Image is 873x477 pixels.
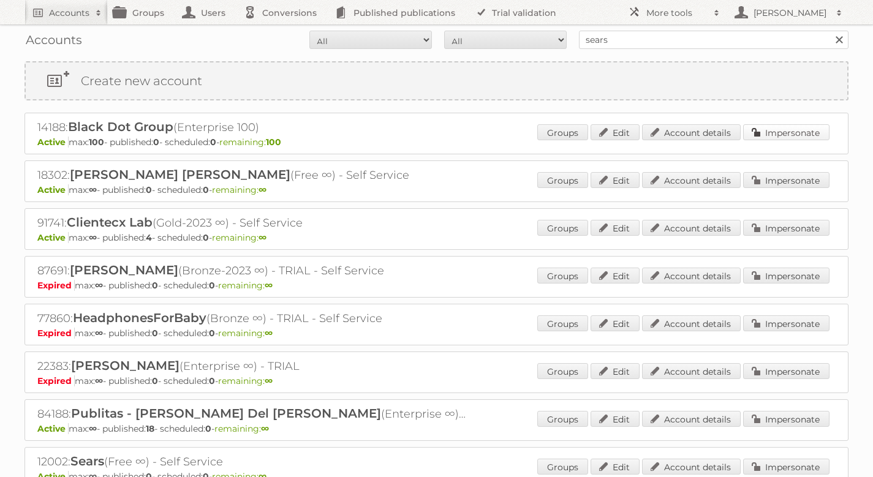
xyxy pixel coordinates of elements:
p: max: - published: - scheduled: - [37,184,836,195]
strong: 0 [210,137,216,148]
strong: ∞ [89,184,97,195]
span: remaining: [212,232,266,243]
strong: ∞ [265,280,273,291]
strong: 0 [203,184,209,195]
span: Active [37,137,69,148]
a: Edit [591,411,640,427]
a: Edit [591,315,640,331]
a: Impersonate [743,411,830,427]
strong: ∞ [259,232,266,243]
span: Expired [37,375,75,386]
p: max: - published: - scheduled: - [37,232,836,243]
span: Active [37,232,69,243]
a: Account details [642,124,741,140]
span: Sears [70,454,104,468]
strong: ∞ [89,423,97,434]
span: Clientecx Lab [67,215,153,230]
strong: ∞ [265,328,273,339]
strong: 100 [266,137,281,148]
strong: ∞ [265,375,273,386]
p: max: - published: - scheduled: - [37,280,836,291]
h2: 91741: (Gold-2023 ∞) - Self Service [37,215,466,231]
strong: 0 [203,232,209,243]
a: Groups [537,315,588,331]
strong: 0 [209,328,215,339]
span: Expired [37,280,75,291]
span: remaining: [219,137,281,148]
h2: 18302: (Free ∞) - Self Service [37,167,466,183]
strong: 0 [209,280,215,291]
a: Account details [642,459,741,475]
a: Edit [591,220,640,236]
span: Black Dot Group [68,119,173,134]
a: Account details [642,363,741,379]
a: Groups [537,411,588,427]
span: remaining: [218,280,273,291]
h2: [PERSON_NAME] [750,7,830,19]
strong: 0 [153,137,159,148]
a: Edit [591,124,640,140]
a: Impersonate [743,172,830,188]
span: [PERSON_NAME] [PERSON_NAME] [70,167,290,182]
a: Impersonate [743,268,830,284]
p: max: - published: - scheduled: - [37,137,836,148]
a: Account details [642,268,741,284]
a: Account details [642,411,741,427]
a: Impersonate [743,220,830,236]
strong: 0 [152,375,158,386]
a: Account details [642,220,741,236]
a: Groups [537,363,588,379]
h2: 12002: (Free ∞) - Self Service [37,454,466,470]
a: Impersonate [743,363,830,379]
span: Active [37,423,69,434]
a: Edit [591,459,640,475]
span: Expired [37,328,75,339]
span: Active [37,184,69,195]
strong: 0 [209,375,215,386]
strong: 4 [146,232,152,243]
h2: More tools [646,7,708,19]
span: remaining: [214,423,269,434]
span: remaining: [218,328,273,339]
span: remaining: [212,184,266,195]
a: Impersonate [743,315,830,331]
a: Groups [537,220,588,236]
span: HeadphonesForBaby [73,310,206,325]
strong: 0 [152,280,158,291]
a: Edit [591,363,640,379]
p: max: - published: - scheduled: - [37,423,836,434]
strong: ∞ [95,280,103,291]
strong: 0 [146,184,152,195]
a: Impersonate [743,124,830,140]
strong: 0 [152,328,158,339]
strong: ∞ [95,328,103,339]
a: Groups [537,124,588,140]
span: remaining: [218,375,273,386]
a: Create new account [26,62,847,99]
a: Account details [642,172,741,188]
h2: 14188: (Enterprise 100) [37,119,466,135]
a: Edit [591,268,640,284]
h2: 77860: (Bronze ∞) - TRIAL - Self Service [37,310,466,326]
strong: 0 [205,423,211,434]
strong: ∞ [259,184,266,195]
p: max: - published: - scheduled: - [37,375,836,386]
span: [PERSON_NAME] [70,263,178,277]
a: Groups [537,172,588,188]
strong: 100 [89,137,104,148]
strong: ∞ [95,375,103,386]
h2: 22383: (Enterprise ∞) - TRIAL [37,358,466,374]
span: Publitas - [PERSON_NAME] Del [PERSON_NAME] [71,406,381,421]
a: Account details [642,315,741,331]
h2: 84188: (Enterprise ∞) - TRIAL - Self Service [37,406,466,422]
strong: ∞ [89,232,97,243]
span: [PERSON_NAME] [71,358,180,373]
strong: 18 [146,423,154,434]
p: max: - published: - scheduled: - [37,328,836,339]
a: Edit [591,172,640,188]
h2: 87691: (Bronze-2023 ∞) - TRIAL - Self Service [37,263,466,279]
strong: ∞ [261,423,269,434]
a: Groups [537,268,588,284]
a: Impersonate [743,459,830,475]
h2: Accounts [49,7,89,19]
